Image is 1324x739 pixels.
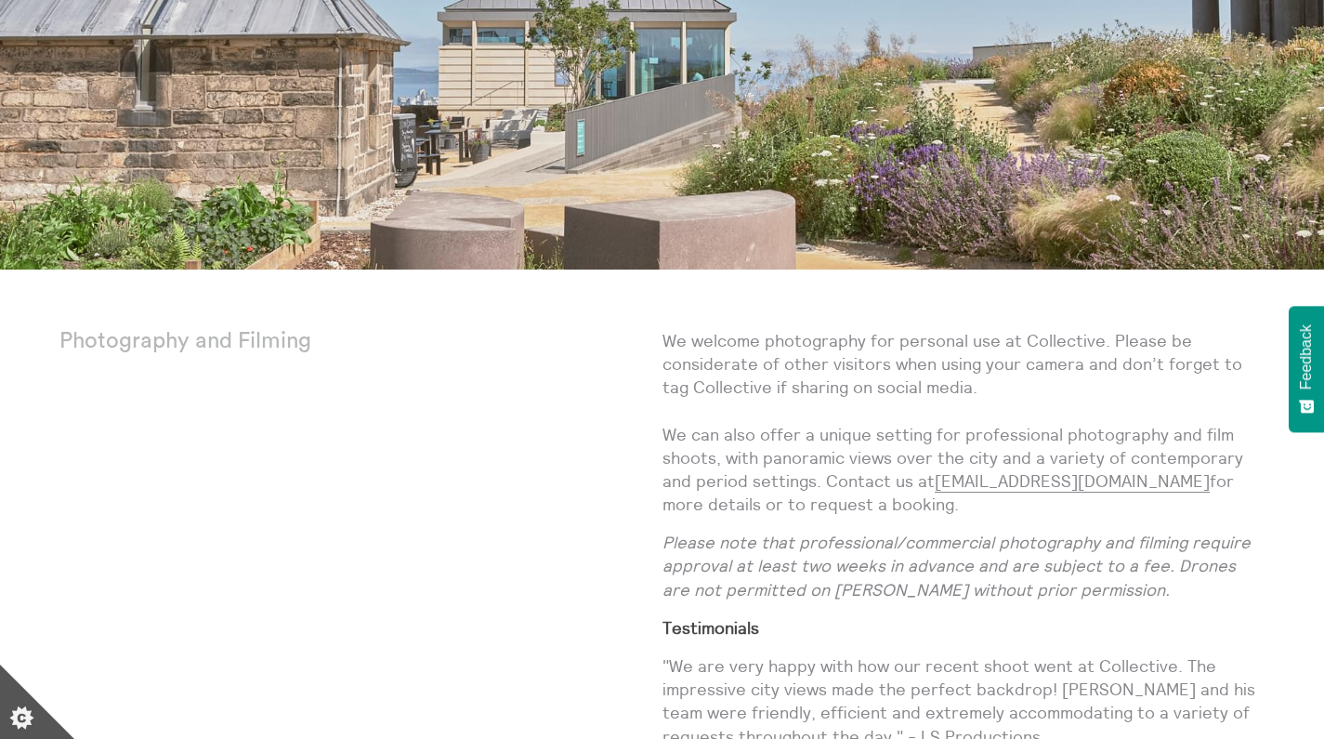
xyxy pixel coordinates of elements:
a: [EMAIL_ADDRESS][DOMAIN_NAME] [935,470,1210,493]
span: Feedback [1298,324,1315,389]
p: We welcome photography for personal use at Collective. Please be considerate of other visitors wh... [662,329,1265,517]
p: Photography and Filming [59,329,360,355]
strong: Testimonials [662,617,759,639]
em: Please note that professional/commercial photography and filming require approval at least two we... [662,532,1251,600]
button: Feedback - Show survey [1289,306,1324,432]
